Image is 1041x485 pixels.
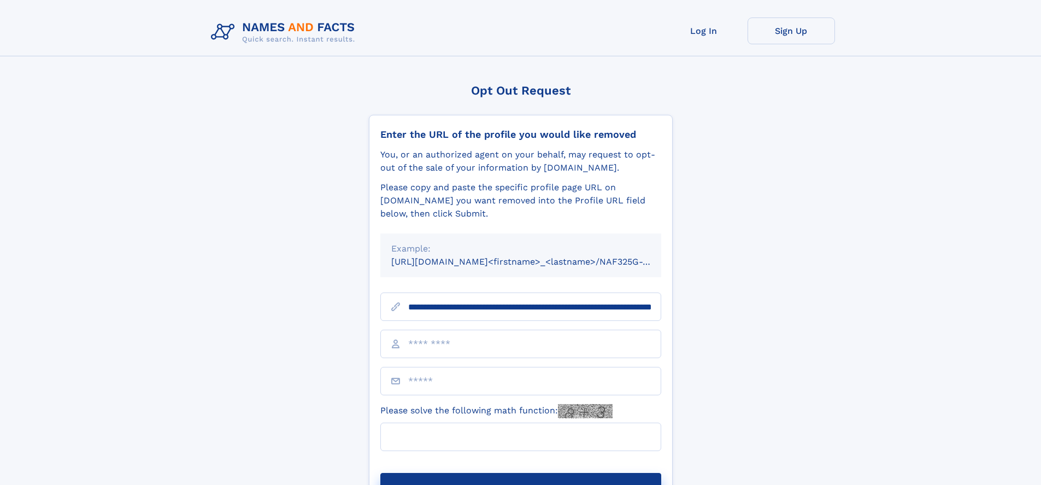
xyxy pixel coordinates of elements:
[380,181,661,220] div: Please copy and paste the specific profile page URL on [DOMAIN_NAME] you want removed into the Pr...
[380,148,661,174] div: You, or an authorized agent on your behalf, may request to opt-out of the sale of your informatio...
[369,84,673,97] div: Opt Out Request
[380,404,613,418] label: Please solve the following math function:
[380,128,661,141] div: Enter the URL of the profile you would like removed
[660,17,748,44] a: Log In
[391,242,650,255] div: Example:
[391,256,682,267] small: [URL][DOMAIN_NAME]<firstname>_<lastname>/NAF325G-xxxxxxxx
[748,17,835,44] a: Sign Up
[207,17,364,47] img: Logo Names and Facts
